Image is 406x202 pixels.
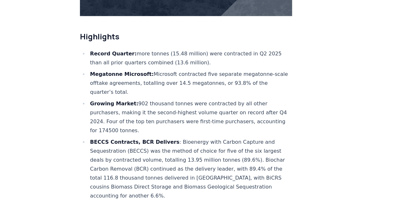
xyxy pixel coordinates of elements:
strong: Growing Market: [90,101,138,107]
strong: Record Quarter: [90,51,137,57]
h2: Highlights [80,31,292,42]
li: Microsoft contracted five separate megatonne-scale offtake agreements, totalling over 14.5 megato... [88,70,292,97]
li: 902 thousand tonnes were contracted by all other purchasers, making it the second-highest volume ... [88,99,292,135]
strong: Megatonne Microsoft: [90,71,154,77]
li: more tonnes (15.48 million) were contracted in Q2 2025 than all prior quarters combined (13.6 mil... [88,49,292,67]
li: : Bioenergy with Carbon Capture and Sequestration (BECCS) was the method of choice for five of th... [88,138,292,200]
strong: BECCS Contracts, BCR Delivers [90,139,179,145]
